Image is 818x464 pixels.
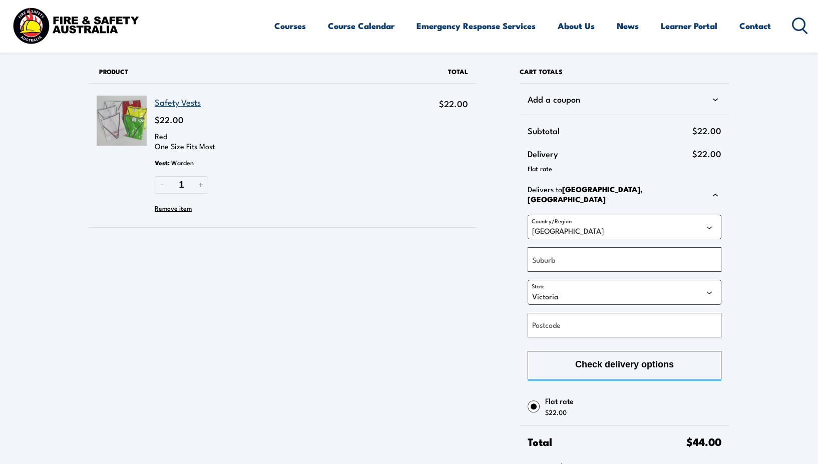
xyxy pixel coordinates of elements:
[739,13,771,39] a: Contact
[520,60,729,83] h2: Cart totals
[532,217,572,225] label: Country/Region
[274,13,306,39] a: Courses
[528,184,705,204] p: Delivers to
[155,155,170,170] span: Vest :
[528,123,692,138] span: Subtotal
[448,67,468,76] span: Total
[171,155,194,170] span: Warden
[439,97,468,110] span: $22.00
[417,13,536,39] a: Emergency Response Services
[545,395,721,407] span: Flat rate
[328,13,394,39] a: Course Calendar
[692,123,721,138] span: $22.00
[528,161,721,176] div: Flat rate
[532,254,555,266] label: Suburb
[532,319,561,331] label: Postcode
[617,13,639,39] a: News
[532,282,545,290] label: State
[545,407,567,417] span: $22.00
[528,183,643,205] strong: [GEOGRAPHIC_DATA], [GEOGRAPHIC_DATA]
[155,200,192,215] button: Remove Safety Vests from cart
[528,351,721,381] button: Check delivery options
[528,146,692,161] span: Delivery
[155,176,170,194] button: Reduce quantity of Safety Vests
[99,67,128,76] span: Product
[661,13,717,39] a: Learner Portal
[692,146,721,161] span: $22.00
[528,401,540,413] input: Flat rate$22.00
[528,313,721,337] input: Postcode
[170,176,193,194] input: Quantity of Safety Vests in your cart.
[528,92,721,107] div: Add a coupon
[528,247,721,272] input: Suburb
[686,433,721,449] span: $44.00
[155,113,184,126] span: $22.00
[528,184,721,207] div: Delivers to[GEOGRAPHIC_DATA], [GEOGRAPHIC_DATA]
[558,13,595,39] a: About Us
[193,176,208,194] button: Increase quantity of Safety Vests
[97,96,147,146] img: Safety Vests
[155,131,418,151] p: Red One Size Fits Most
[575,351,674,378] span: Check delivery options
[155,96,201,108] a: Safety Vests
[528,434,686,449] span: Total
